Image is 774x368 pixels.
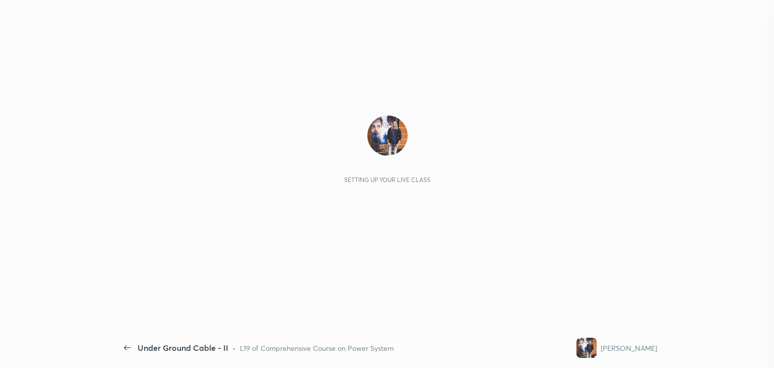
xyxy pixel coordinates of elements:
div: L19 of Comprehensive Course on Power System [240,343,394,353]
img: fecdb386181f4cf2bff1f15027e2290c.jpg [576,338,597,358]
div: • [232,343,236,353]
div: Under Ground Cable - II [138,342,228,354]
img: fecdb386181f4cf2bff1f15027e2290c.jpg [367,115,408,156]
div: [PERSON_NAME] [601,343,657,353]
div: Setting up your live class [344,176,430,183]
